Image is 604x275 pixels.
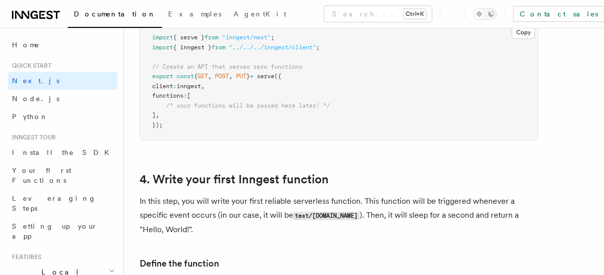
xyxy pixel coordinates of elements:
[156,112,159,119] span: ,
[152,44,173,51] span: import
[152,112,156,119] span: ]
[140,257,219,271] a: Define the function
[187,92,191,99] span: [
[274,73,281,80] span: ({
[229,44,316,51] span: "../../../inngest/client"
[12,222,98,240] span: Setting up your app
[8,108,117,126] a: Python
[211,44,225,51] span: from
[173,83,177,90] span: :
[233,10,286,18] span: AgentKit
[215,73,229,80] span: POST
[12,166,71,184] span: Your first Functions
[257,73,274,80] span: serve
[12,113,48,121] span: Python
[184,92,187,99] span: :
[168,10,221,18] span: Examples
[8,134,56,141] span: Inngest tour
[8,253,41,261] span: Features
[512,26,535,39] button: Copy
[74,10,156,18] span: Documentation
[68,3,162,28] a: Documentation
[208,73,211,80] span: ,
[8,72,117,90] a: Next.js
[8,36,117,54] a: Home
[12,40,40,50] span: Home
[201,83,204,90] span: ,
[12,77,59,85] span: Next.js
[8,189,117,217] a: Leveraging Steps
[152,73,173,80] span: export
[152,92,184,99] span: functions
[140,194,539,237] p: In this step, you will write your first reliable serverless function. This function will be trigg...
[324,6,432,22] button: Search...Ctrl+K
[12,148,115,156] span: Install the SDK
[229,73,232,80] span: ,
[152,34,173,41] span: import
[162,3,227,27] a: Examples
[140,172,329,186] a: 4. Write your first Inngest function
[271,34,274,41] span: ;
[177,83,201,90] span: inngest
[194,73,198,80] span: {
[12,95,59,103] span: Node.js
[152,83,173,90] span: client
[227,3,292,27] a: AgentKit
[152,63,302,70] span: // Create an API that serves zero functions
[204,34,218,41] span: from
[152,122,163,129] span: });
[403,9,426,19] kbd: Ctrl+K
[236,73,246,80] span: PUT
[8,217,117,245] a: Setting up your app
[166,102,330,109] span: /* your functions will be passed here later! */
[316,44,320,51] span: ;
[8,143,117,161] a: Install the SDK
[8,161,117,189] a: Your first Functions
[473,8,497,20] button: Toggle dark mode
[173,34,204,41] span: { serve }
[293,212,360,220] code: test/[DOMAIN_NAME]
[250,73,253,80] span: =
[246,73,250,80] span: }
[8,62,51,70] span: Quick start
[8,90,117,108] a: Node.js
[177,73,194,80] span: const
[173,44,211,51] span: { inngest }
[198,73,208,80] span: GET
[12,194,96,212] span: Leveraging Steps
[222,34,271,41] span: "inngest/next"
